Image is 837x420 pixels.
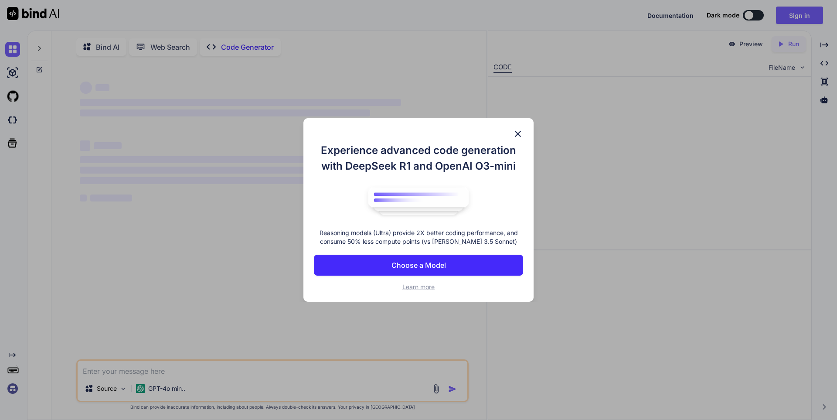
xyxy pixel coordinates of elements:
[362,183,475,220] img: bind logo
[402,283,435,290] span: Learn more
[391,260,446,270] p: Choose a Model
[513,129,523,139] img: close
[314,143,523,174] h1: Experience advanced code generation with DeepSeek R1 and OpenAI O3-mini
[314,229,523,246] p: Reasoning models (Ultra) provide 2X better coding performance, and consume 50% less compute point...
[314,255,523,276] button: Choose a Model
